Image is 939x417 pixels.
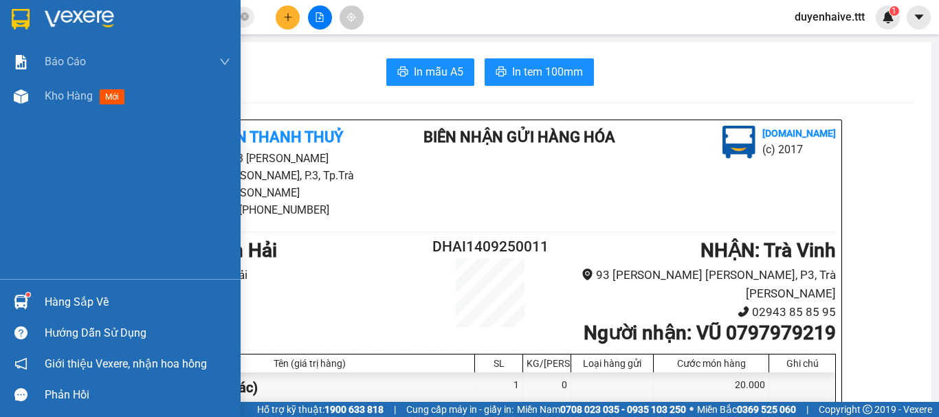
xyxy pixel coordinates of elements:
[575,358,650,369] div: Loại hàng gửi
[14,357,27,370] span: notification
[762,141,836,158] li: (c) 2017
[548,303,836,322] li: 02943 85 85 95
[892,6,896,16] span: 1
[346,12,356,22] span: aim
[657,358,765,369] div: Cước món hàng
[517,402,686,417] span: Miền Nam
[14,326,27,339] span: question-circle
[45,323,230,343] div: Hướng dẫn sử dụng
[148,358,471,369] div: Tên (giá trị hàng)
[217,128,343,146] b: TÂN THANH THUỶ
[283,12,293,22] span: plus
[485,58,594,86] button: printerIn tem 100mm
[257,402,384,417] span: Hỗ trợ kỹ thuật:
[145,372,475,403] div: BÀN PHÍM (Khác)
[738,306,749,317] span: phone
[241,11,249,24] span: close-circle
[14,89,28,104] img: warehouse-icon
[722,126,755,159] img: logo.jpg
[737,404,796,415] strong: 0369 525 060
[582,269,593,280] span: environment
[697,402,796,417] span: Miền Bắc
[340,5,364,30] button: aim
[45,355,207,372] span: Giới thiệu Vexere, nhận hoa hồng
[890,6,899,16] sup: 1
[324,404,384,415] strong: 1900 633 818
[560,404,686,415] strong: 0708 023 035 - 0935 103 250
[394,402,396,417] span: |
[523,372,571,403] div: 0
[432,236,548,258] h2: DHAI1409250011
[12,9,30,30] img: logo-vxr
[276,5,300,30] button: plus
[496,66,507,79] span: printer
[219,56,230,67] span: down
[527,358,567,369] div: KG/[PERSON_NAME]
[478,358,519,369] div: SL
[45,53,86,70] span: Báo cáo
[397,66,408,79] span: printer
[386,58,474,86] button: printerIn mẫu A5
[144,284,432,303] li: 02943 832832
[144,201,400,218] li: 02943.85.85.95, [PHONE_NUMBER]
[700,239,836,262] b: NHẬN : Trà Vinh
[45,385,230,405] div: Phản hồi
[689,407,694,412] span: ⚪️
[241,12,249,21] span: close-circle
[308,5,332,30] button: file-add
[423,128,615,146] b: BIÊN NHẬN GỬI HÀNG HÓA
[548,266,836,302] li: 93 [PERSON_NAME] [PERSON_NAME], P3, Trà [PERSON_NAME]
[882,11,894,23] img: icon-new-feature
[907,5,931,30] button: caret-down
[913,11,925,23] span: caret-down
[406,402,513,417] span: Cung cấp máy in - giấy in:
[584,322,836,344] b: Người nhận : VŨ 0797979219
[654,372,769,403] div: 20.000
[762,128,836,139] b: [DOMAIN_NAME]
[144,150,400,201] li: 93 [PERSON_NAME] [PERSON_NAME], P.3, Tp.Trà [PERSON_NAME]
[14,55,28,69] img: solution-icon
[315,12,324,22] span: file-add
[784,8,876,25] span: duyenhaive.ttt
[45,89,93,102] span: Kho hàng
[100,89,124,104] span: mới
[512,63,583,80] span: In tem 100mm
[863,405,872,414] span: copyright
[773,358,832,369] div: Ghi chú
[45,292,230,313] div: Hàng sắp về
[475,372,523,403] div: 1
[14,295,28,309] img: warehouse-icon
[26,293,30,297] sup: 1
[414,63,463,80] span: In mẫu A5
[144,266,432,284] li: Bến xe Duyên Hải
[14,388,27,401] span: message
[806,402,808,417] span: |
